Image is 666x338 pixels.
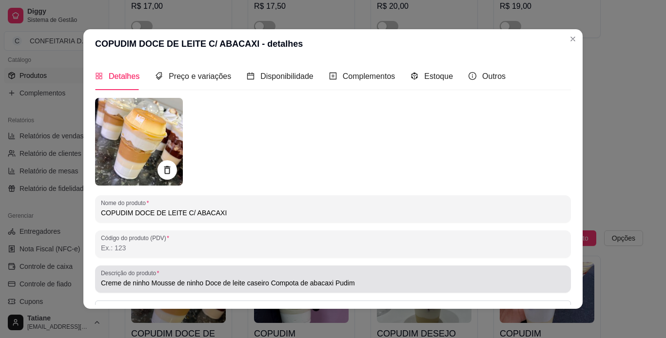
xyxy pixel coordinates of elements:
span: plus-square [329,72,337,80]
span: code-sandbox [411,72,418,80]
span: tags [155,72,163,80]
button: Close [565,31,581,47]
input: Descrição do produto [101,278,565,288]
span: Disponibilidade [260,72,313,80]
label: Código do produto (PDV) [101,234,173,242]
span: appstore [95,72,103,80]
span: calendar [247,72,255,80]
span: Preço e variações [169,72,231,80]
span: Complementos [343,72,395,80]
span: info-circle [469,72,476,80]
header: COPUDIM DOCE DE LEITE C/ ABACAXI - detalhes [83,29,583,58]
img: produto [95,98,183,186]
span: Detalhes [109,72,139,80]
span: Outros [482,72,506,80]
label: Nome do produto [101,199,152,207]
label: Descrição do produto [101,269,162,277]
input: Nome do produto [101,208,565,218]
span: Estoque [424,72,453,80]
input: Código do produto (PDV) [101,243,565,253]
